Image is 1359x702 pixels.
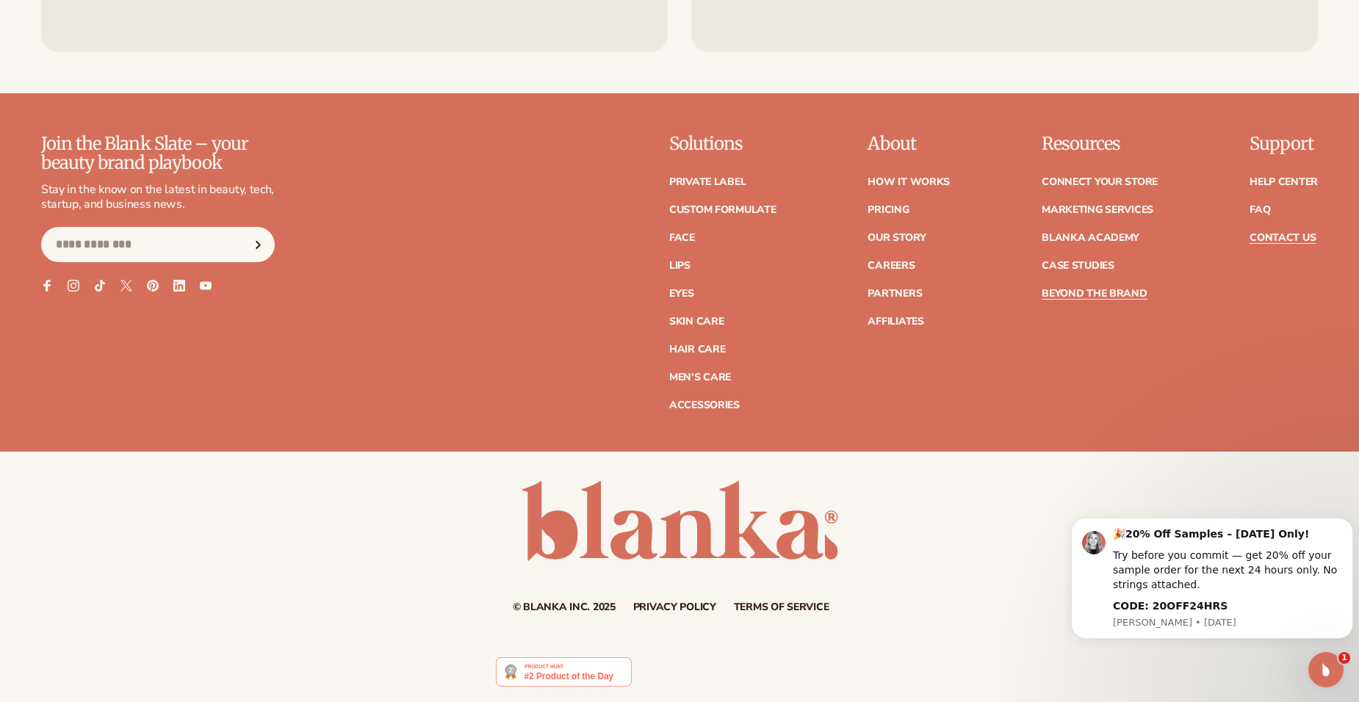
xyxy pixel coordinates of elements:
[1250,134,1318,153] p: Support
[513,600,616,614] small: © Blanka Inc. 2025
[669,261,691,271] a: Lips
[868,316,923,327] a: Affiliates
[1042,233,1139,243] a: Blanka Academy
[1042,134,1158,153] p: Resources
[643,656,863,695] iframe: Customer reviews powered by Trustpilot
[669,177,746,187] a: Private label
[1250,233,1316,243] a: Contact Us
[734,602,829,612] a: Terms of service
[868,261,915,271] a: Careers
[868,205,909,215] a: Pricing
[242,227,274,262] button: Subscribe
[669,134,776,153] p: Solutions
[1042,261,1114,271] a: Case Studies
[669,400,740,410] a: Accessories
[669,316,724,327] a: Skin Care
[496,657,632,687] img: Blanka - Start a beauty or cosmetic line in under 5 minutes | Product Hunt
[868,289,922,299] a: Partners
[669,205,776,215] a: Custom formulate
[868,233,926,243] a: Our Story
[1042,177,1158,187] a: Connect your store
[1338,652,1350,664] span: 1
[1042,289,1147,299] a: Beyond the brand
[1250,177,1318,187] a: Help Center
[633,602,716,612] a: Privacy policy
[41,134,275,173] p: Join the Blank Slate – your beauty brand playbook
[669,344,725,355] a: Hair Care
[669,233,695,243] a: Face
[1042,205,1153,215] a: Marketing services
[669,289,694,299] a: Eyes
[41,182,275,213] p: Stay in the know on the latest in beauty, tech, startup, and business news.
[1065,504,1359,648] iframe: Intercom notifications message
[669,372,731,383] a: Men's Care
[1250,205,1270,215] a: FAQ
[868,177,950,187] a: How It Works
[1308,652,1344,687] iframe: Intercom live chat
[868,134,950,153] p: About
